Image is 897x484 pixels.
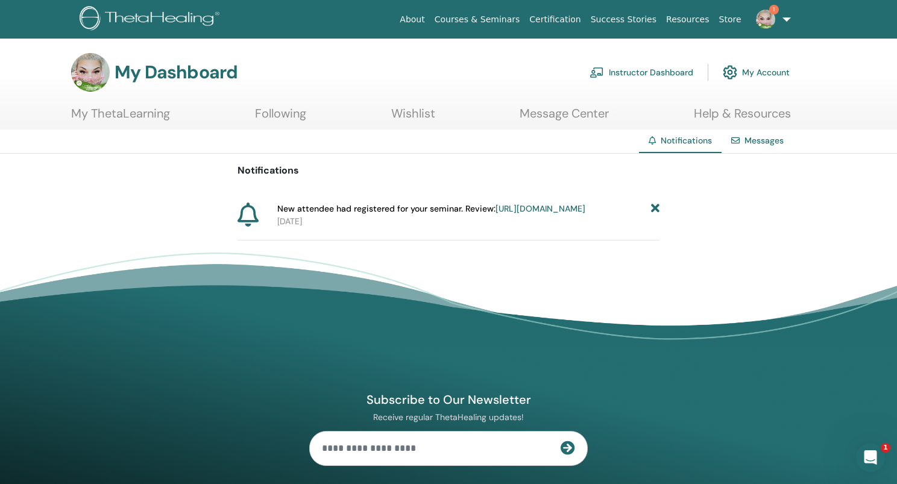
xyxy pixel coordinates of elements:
[524,8,585,31] a: Certification
[238,163,659,178] p: Notifications
[71,53,110,92] img: default.jpg
[430,8,525,31] a: Courses & Seminars
[881,443,890,453] span: 1
[80,6,224,33] img: logo.png
[590,67,604,78] img: chalkboard-teacher.svg
[395,8,429,31] a: About
[769,5,779,14] span: 1
[714,8,746,31] a: Store
[391,106,435,130] a: Wishlist
[115,61,238,83] h3: My Dashboard
[71,106,170,130] a: My ThetaLearning
[255,106,306,130] a: Following
[277,215,659,228] p: [DATE]
[496,203,585,214] a: [URL][DOMAIN_NAME]
[590,59,693,86] a: Instructor Dashboard
[586,8,661,31] a: Success Stories
[723,62,737,83] img: cog.svg
[756,10,775,29] img: default.jpg
[856,443,885,472] iframe: Intercom live chat
[520,106,609,130] a: Message Center
[694,106,791,130] a: Help & Resources
[309,392,588,407] h4: Subscribe to Our Newsletter
[723,59,790,86] a: My Account
[277,203,585,215] span: New attendee had registered for your seminar. Review:
[309,412,588,423] p: Receive regular ThetaHealing updates!
[661,135,712,146] span: Notifications
[744,135,784,146] a: Messages
[661,8,714,31] a: Resources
